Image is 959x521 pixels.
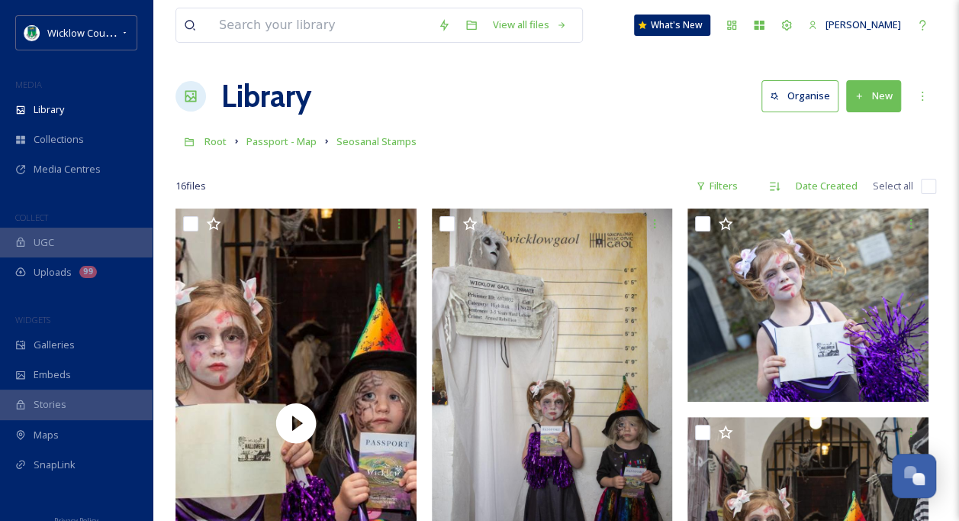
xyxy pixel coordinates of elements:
span: COLLECT [15,212,48,223]
a: What's New [634,15,710,36]
img: download%20(9).png [24,25,40,40]
span: Maps [34,428,59,442]
button: Organise [761,80,838,112]
span: Uploads [34,265,72,280]
span: MEDIA [15,79,42,90]
span: Select all [873,179,913,193]
span: Seosanal Stamps [336,134,417,148]
a: Root [204,132,227,150]
span: Stories [34,397,66,412]
img: Ali & Maisie Halloween (1).jpg [687,209,928,402]
div: Date Created [788,171,865,201]
span: Library [34,102,64,117]
a: Passport - Map [246,132,317,150]
span: SnapLink [34,458,76,472]
span: [PERSON_NAME] [825,18,901,31]
a: View all files [485,10,574,40]
span: UGC [34,235,54,250]
div: Filters [688,171,745,201]
div: 99 [79,266,97,278]
button: New [846,80,901,112]
span: WIDGETS [15,314,50,325]
span: Root [204,134,227,148]
input: Search your library [211,8,430,42]
span: Wicklow County Council [47,25,155,40]
a: [PERSON_NAME] [800,10,909,40]
span: Galleries [34,338,75,352]
span: 16 file s [175,179,206,193]
span: Media Centres [34,162,101,176]
span: Collections [34,132,84,147]
a: Library [221,73,311,119]
span: Passport - Map [246,134,317,148]
a: Seosanal Stamps [336,132,417,150]
button: Open Chat [892,454,936,498]
span: Embeds [34,367,71,382]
